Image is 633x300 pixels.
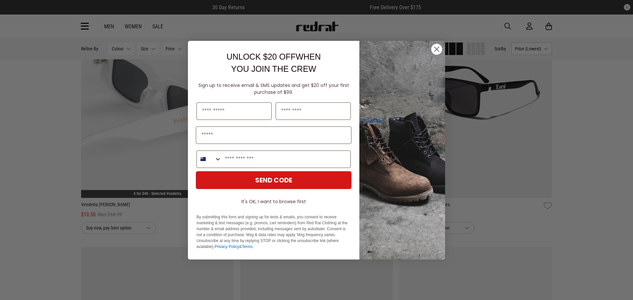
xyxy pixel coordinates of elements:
button: It's OK, I want to browse first [196,196,351,207]
a: Privacy Policy [215,244,239,249]
img: f7662613-148e-4c88-9575-6c6b5b55a647.jpeg [359,41,445,259]
button: SEND CODE [196,171,351,189]
span: YOU JOIN THE CREW [231,64,316,73]
span: WHEN [296,52,321,61]
p: By submitting this form and signing up for texts & emails, you consent to receive marketing & tex... [196,214,351,250]
a: Terms [242,244,253,249]
button: Search Countries [197,151,222,168]
input: First Name [196,102,272,120]
span: Sign up to receive email & SMS updates and get $20 off your first purchase of $99. [198,82,349,95]
img: New Zealand [200,156,206,162]
input: Email [196,126,351,144]
button: Open LiveChat chat widget [5,3,25,22]
span: UNLOCK $20 OFF [226,52,296,61]
button: Close dialog [431,43,442,55]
